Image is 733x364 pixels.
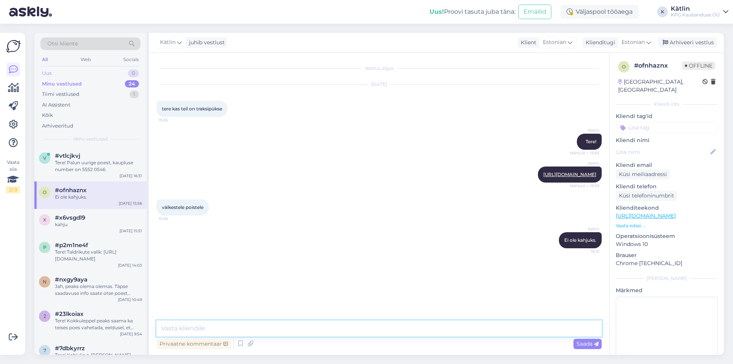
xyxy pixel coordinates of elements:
span: Kätlin [571,160,599,166]
div: [GEOGRAPHIC_DATA], [GEOGRAPHIC_DATA] [618,78,702,94]
div: Küsi telefoninumbrit [616,191,677,201]
span: #7dbkyrrz [55,345,85,352]
div: Ei ole kahjuks. [55,194,142,201]
div: [DATE] [157,81,602,88]
p: Operatsioonisüsteem [616,232,718,240]
a: [URL][DOMAIN_NAME] [616,212,676,219]
div: Tere! Palun uurige poest, kaupluse number on 5552 0546 [55,159,142,173]
span: o [43,189,47,195]
div: Väljaspool tööaega [560,5,639,19]
a: KätlinKPG Kaubanduse OÜ [671,6,728,18]
span: p [43,244,47,250]
span: 7 [44,348,46,353]
div: [DATE] 15:56 [119,201,142,206]
div: [DATE] 15:51 [119,228,142,234]
div: All [40,55,49,65]
span: 2 [44,313,46,319]
p: Brauser [616,251,718,259]
p: Kliendi telefon [616,183,718,191]
span: 16:31 [571,249,599,254]
span: #ofnhaznx [55,187,87,194]
span: n [43,279,47,285]
span: Nähtud ✓ 15:55 [570,150,599,156]
div: Arhiveeritud [42,122,73,130]
span: Estonian [622,38,645,47]
p: Märkmed [616,286,718,294]
span: 15:56 [159,216,187,222]
div: 1 [129,91,139,98]
div: Kätlin [671,6,720,12]
div: 0 [128,70,139,77]
div: Tiimi vestlused [42,91,79,98]
div: [DATE] 14:03 [118,262,142,268]
div: Kõik [42,112,53,119]
div: Minu vestlused [42,80,82,88]
div: Vaata siia [6,159,20,193]
span: Kätlin [571,128,599,133]
p: Kliendi tag'id [616,112,718,120]
div: K [657,6,668,17]
span: Tere! [586,139,596,144]
span: Kätlin [160,38,176,47]
div: juhib vestlust [186,39,225,47]
div: Web [79,55,92,65]
div: kahju [55,221,142,228]
div: Kliendi info [616,101,718,108]
span: Estonian [543,38,566,47]
div: 2 / 3 [6,186,20,193]
div: [DATE] 9:54 [120,331,142,337]
div: Klienditugi [583,39,615,47]
span: o [622,64,626,70]
div: Socials [122,55,140,65]
div: Tere! Kokkuleppel peaks saama ka teises poes vahetada, eeldusel, et tšekk on teil olemas. Uurige ... [55,317,142,331]
b: Uus! [429,8,444,15]
div: 24 [125,80,139,88]
span: 15:55 [159,117,187,123]
div: [DATE] 10:49 [118,297,142,303]
div: Klient [518,39,536,47]
span: Saada [576,340,599,347]
span: Minu vestlused [73,136,108,142]
input: Lisa nimi [616,148,709,156]
p: Vaata edasi ... [616,222,718,229]
a: [URL][DOMAIN_NAME] [543,171,596,177]
div: Tere! Taldrikute valik: [URL][DOMAIN_NAME] [55,249,142,262]
div: # ofnhaznx [634,61,682,70]
span: #x6vsgdl9 [55,214,85,221]
p: Klienditeekond [616,204,718,212]
div: Vestlus algas [157,65,602,72]
input: Lisa tag [616,122,718,133]
img: Askly Logo [6,39,21,53]
p: Chrome [TECHNICAL_ID] [616,259,718,267]
div: AI Assistent [42,101,70,109]
span: Ei ole kahjuks. [564,237,596,243]
span: Kätlin [571,226,599,232]
div: Jah, peaks olema olemas. Täpse saadavuse info saate otse poest uurides: 5552 0567 [55,283,142,297]
div: KPG Kaubanduse OÜ [671,12,720,18]
p: Kliendi nimi [616,136,718,144]
p: Kliendi email [616,161,718,169]
span: Nähtud ✓ 15:55 [570,183,599,189]
span: tere kas teil on traksipükse [162,106,222,112]
div: [DATE] 16:31 [119,173,142,179]
span: x [43,217,46,223]
span: #23lkoiax [55,311,84,317]
span: #p2m1ne4f [55,242,88,249]
div: Arhiveeri vestlus [658,37,717,48]
p: Windows 10 [616,240,718,248]
div: Privaatne kommentaar [157,339,231,349]
span: väikestele poistele [162,204,203,210]
button: Emailid [518,5,551,19]
div: Uus [42,70,52,77]
div: Küsi meiliaadressi [616,169,670,180]
div: Proovi tasuta juba täna: [429,7,515,16]
span: v [43,155,46,161]
span: #nxgy9aya [55,276,87,283]
span: Offline [682,61,715,70]
span: Otsi kliente [47,40,78,48]
div: [PERSON_NAME] [616,275,718,282]
span: #vtlcjkvj [55,152,80,159]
